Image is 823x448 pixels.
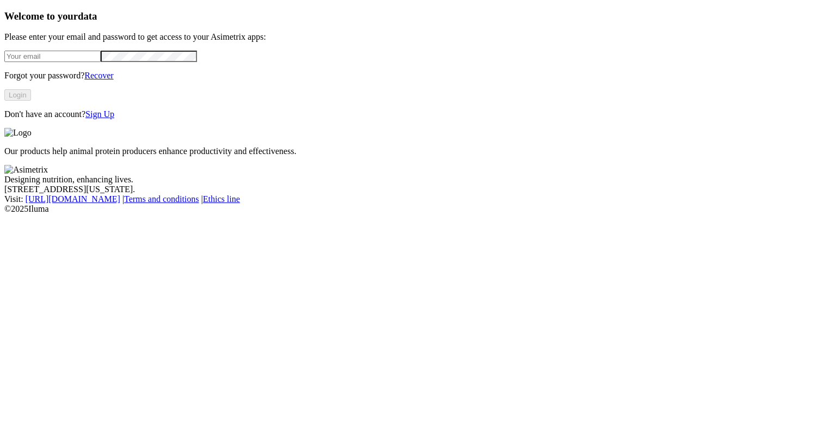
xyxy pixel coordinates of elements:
[4,32,819,42] p: Please enter your email and password to get access to your Asimetrix apps:
[4,10,819,22] h3: Welcome to your
[4,175,819,185] div: Designing nutrition, enhancing lives.
[85,109,114,119] a: Sign Up
[26,194,120,204] a: [URL][DOMAIN_NAME]
[4,194,819,204] div: Visit : | |
[4,185,819,194] div: [STREET_ADDRESS][US_STATE].
[203,194,240,204] a: Ethics line
[4,146,819,156] p: Our products help animal protein producers enhance productivity and effectiveness.
[4,204,819,214] div: © 2025 Iluma
[4,71,819,81] p: Forgot your password?
[4,165,48,175] img: Asimetrix
[78,10,97,22] span: data
[84,71,113,80] a: Recover
[124,194,199,204] a: Terms and conditions
[4,128,32,138] img: Logo
[4,89,31,101] button: Login
[4,109,819,119] p: Don't have an account?
[4,51,101,62] input: Your email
